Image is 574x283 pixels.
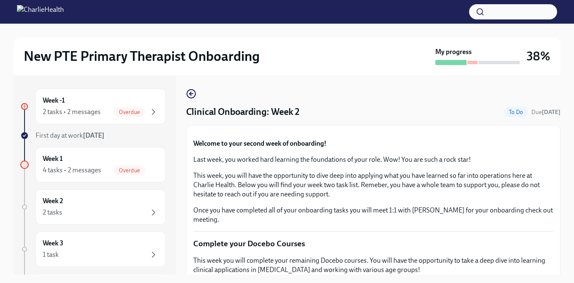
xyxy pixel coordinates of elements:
[24,48,260,65] h2: New PTE Primary Therapist Onboarding
[504,109,528,115] span: To Do
[193,238,553,249] p: Complete your Docebo Courses
[43,208,62,217] div: 2 tasks
[542,109,560,116] strong: [DATE]
[36,131,104,139] span: First day at work
[114,109,145,115] span: Overdue
[527,49,550,64] h3: 38%
[20,189,166,225] a: Week 22 tasks
[193,256,553,275] p: This week you will complete your remaining Docebo courses. You will have the opportunity to take ...
[193,206,553,224] p: Once you have completed all of your onboarding tasks you will meet 1:1 with [PERSON_NAME] for you...
[43,154,63,163] h6: Week 1
[83,131,104,139] strong: [DATE]
[531,108,560,116] span: September 14th, 2025 10:00
[193,139,327,147] strong: Welcome to your second week of onboarding!
[186,106,299,118] h4: Clinical Onboarding: Week 2
[17,5,64,19] img: CharlieHealth
[193,171,553,199] p: This week, you will have the opportunity to dive deep into applying what you have learned so far ...
[20,231,166,267] a: Week 31 task
[114,167,145,174] span: Overdue
[20,131,166,140] a: First day at work[DATE]
[43,250,59,259] div: 1 task
[43,239,63,248] h6: Week 3
[20,147,166,182] a: Week 14 tasks • 2 messagesOverdue
[43,107,101,117] div: 2 tasks • 2 messages
[43,96,65,105] h6: Week -1
[435,47,472,57] strong: My progress
[43,196,63,206] h6: Week 2
[193,155,553,164] p: Last week, you worked hard learning the foundations of your role. Wow! You are such a rock star!
[43,166,101,175] div: 4 tasks • 2 messages
[20,89,166,124] a: Week -12 tasks • 2 messagesOverdue
[531,109,560,116] span: Due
